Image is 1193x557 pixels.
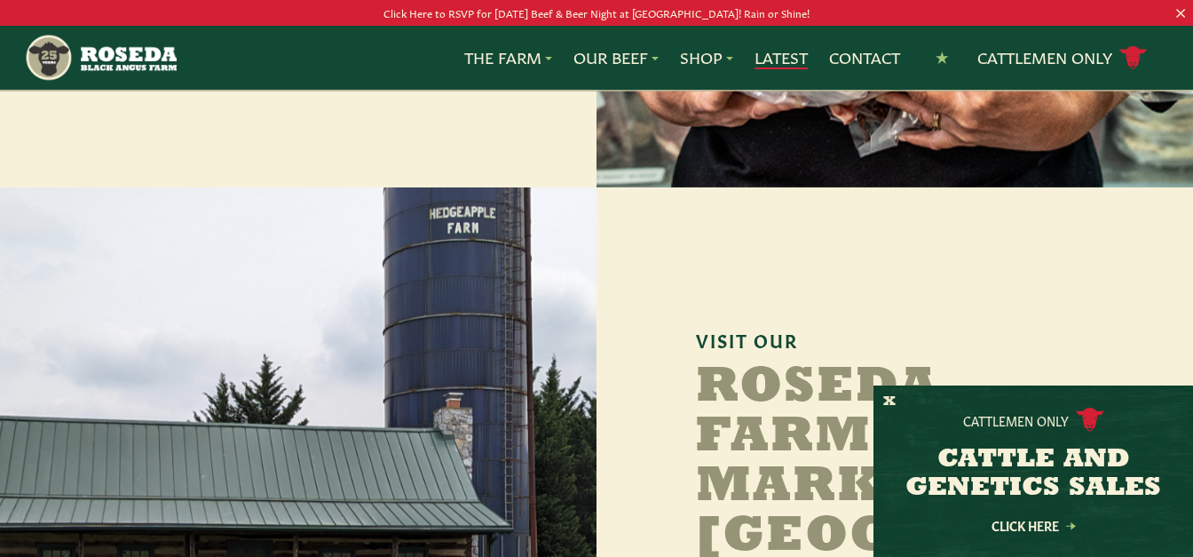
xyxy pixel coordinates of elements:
[1076,408,1104,432] img: cattle-icon.svg
[680,46,733,69] a: Shop
[896,446,1171,503] h3: CATTLE AND GENETICS SALES
[755,46,808,69] a: Latest
[464,46,552,69] a: The Farm
[24,33,177,83] img: https://roseda.com/wp-content/uploads/2021/05/roseda-25-header.png
[696,330,1094,349] h6: Visit Our
[963,411,1069,429] p: Cattlemen Only
[24,26,1169,90] nav: Main Navigation
[883,393,896,411] button: X
[977,43,1148,74] a: Cattlemen Only
[953,520,1113,531] a: Click Here
[59,4,1134,22] p: Click Here to RSVP for [DATE] Beef & Beer Night at [GEOGRAPHIC_DATA]! Rain or Shine!
[829,46,900,69] a: Contact
[573,46,659,69] a: Our Beef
